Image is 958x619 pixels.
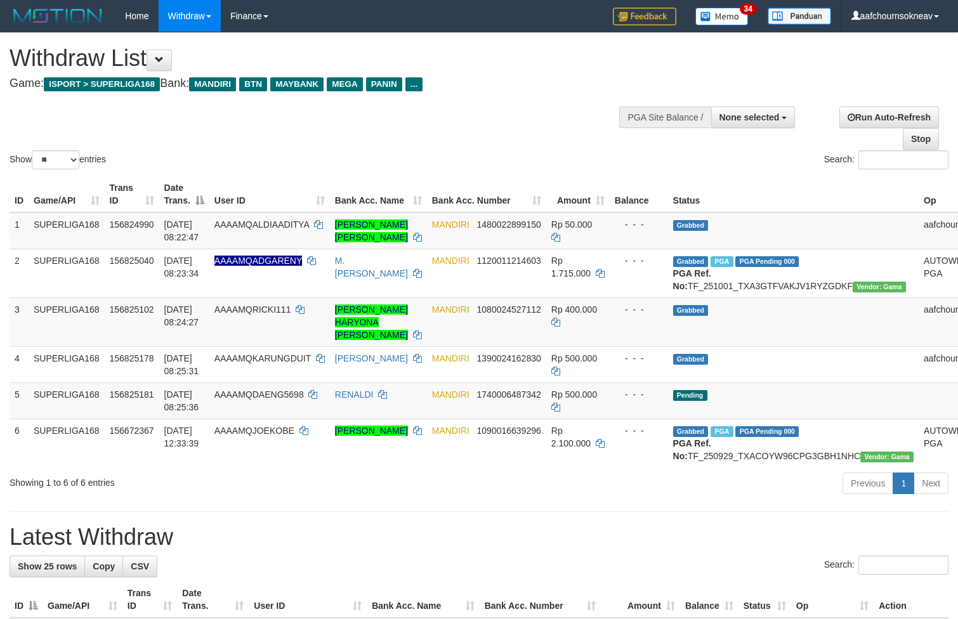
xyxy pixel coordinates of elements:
[738,582,791,618] th: Status: activate to sort column ascending
[615,218,663,231] div: - - -
[668,249,919,297] td: TF_251001_TXA3GTFVAKJV1RYZGDKF
[32,150,79,169] select: Showentries
[680,582,738,618] th: Balance: activate to sort column ascending
[214,304,291,315] span: AAAAMQRICKI111
[874,582,948,618] th: Action
[110,353,154,363] span: 156825178
[768,8,831,25] img: panduan.png
[10,297,29,346] td: 3
[209,176,330,212] th: User ID: activate to sort column ascending
[615,303,663,316] div: - - -
[110,256,154,266] span: 156825040
[477,256,541,266] span: Copy 1120011214603 to clipboard
[214,256,302,266] span: Nama rekening ada tanda titik/strip, harap diedit
[335,256,408,278] a: M. [PERSON_NAME]
[18,561,77,571] span: Show 25 rows
[477,304,541,315] span: Copy 1080024527112 to clipboard
[335,219,408,242] a: [PERSON_NAME] [PERSON_NAME]
[839,107,939,128] a: Run Auto-Refresh
[546,176,610,212] th: Amount: activate to sort column ascending
[432,426,469,436] span: MANDIRI
[105,176,159,212] th: Trans ID: activate to sort column ascending
[10,382,29,419] td: 5
[711,426,733,437] span: Marked by aafsengchandara
[131,561,149,571] span: CSV
[405,77,423,91] span: ...
[551,219,593,230] span: Rp 50.000
[110,304,154,315] span: 156825102
[551,426,591,448] span: Rp 2.100.000
[10,525,948,550] h1: Latest Withdraw
[551,304,597,315] span: Rp 400.000
[10,77,626,90] h4: Game: Bank:
[335,304,408,340] a: [PERSON_NAME] HARYONA [PERSON_NAME]
[10,556,85,577] a: Show 25 rows
[122,556,157,577] a: CSV
[719,112,780,122] span: None selected
[673,390,707,401] span: Pending
[189,77,236,91] span: MANDIRI
[615,424,663,437] div: - - -
[10,176,29,212] th: ID
[10,249,29,297] td: 2
[10,212,29,249] td: 1
[477,426,541,436] span: Copy 1090016639296 to clipboard
[164,389,199,412] span: [DATE] 08:25:36
[615,352,663,365] div: - - -
[239,77,267,91] span: BTN
[613,8,676,25] img: Feedback.jpg
[29,382,105,419] td: SUPERLIGA168
[110,219,154,230] span: 156824990
[601,582,679,618] th: Amount: activate to sort column ascending
[673,220,709,231] span: Grabbed
[84,556,123,577] a: Copy
[791,582,874,618] th: Op: activate to sort column ascending
[843,472,893,494] a: Previous
[824,556,948,575] label: Search:
[711,107,796,128] button: None selected
[29,249,105,297] td: SUPERLIGA168
[619,107,711,128] div: PGA Site Balance /
[673,438,711,461] b: PGA Ref. No:
[327,77,363,91] span: MEGA
[668,419,919,467] td: TF_250929_TXACOYW96CPG3GBH1NHC
[164,219,199,242] span: [DATE] 08:22:47
[335,353,408,363] a: [PERSON_NAME]
[432,219,469,230] span: MANDIRI
[44,77,160,91] span: ISPORT > SUPERLIGA168
[735,426,799,437] span: PGA Pending
[159,176,209,212] th: Date Trans.: activate to sort column descending
[214,426,294,436] span: AAAAMQJOEKOBE
[673,268,711,291] b: PGA Ref. No:
[249,582,367,618] th: User ID: activate to sort column ascending
[711,256,733,267] span: Marked by aafnonsreyleab
[432,353,469,363] span: MANDIRI
[673,426,709,437] span: Grabbed
[551,353,597,363] span: Rp 500.000
[853,282,906,292] span: Vendor URL: https://trx31.1velocity.biz
[858,556,948,575] input: Search:
[695,8,749,25] img: Button%20Memo.svg
[10,582,43,618] th: ID: activate to sort column descending
[367,582,480,618] th: Bank Acc. Name: activate to sort column ascending
[551,389,597,400] span: Rp 500.000
[427,176,546,212] th: Bank Acc. Number: activate to sort column ascending
[615,388,663,401] div: - - -
[477,219,541,230] span: Copy 1480022899150 to clipboard
[860,452,914,462] span: Vendor URL: https://trx31.1velocity.biz
[432,389,469,400] span: MANDIRI
[29,346,105,382] td: SUPERLIGA168
[673,305,709,316] span: Grabbed
[610,176,668,212] th: Balance
[480,582,601,618] th: Bank Acc. Number: activate to sort column ascending
[903,128,939,150] a: Stop
[29,212,105,249] td: SUPERLIGA168
[673,354,709,365] span: Grabbed
[214,219,309,230] span: AAAAMQALDIAADITYA
[858,150,948,169] input: Search:
[10,6,106,25] img: MOTION_logo.png
[914,472,948,494] a: Next
[10,46,626,71] h1: Withdraw List
[43,582,122,618] th: Game/API: activate to sort column ascending
[477,389,541,400] span: Copy 1740006487342 to clipboard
